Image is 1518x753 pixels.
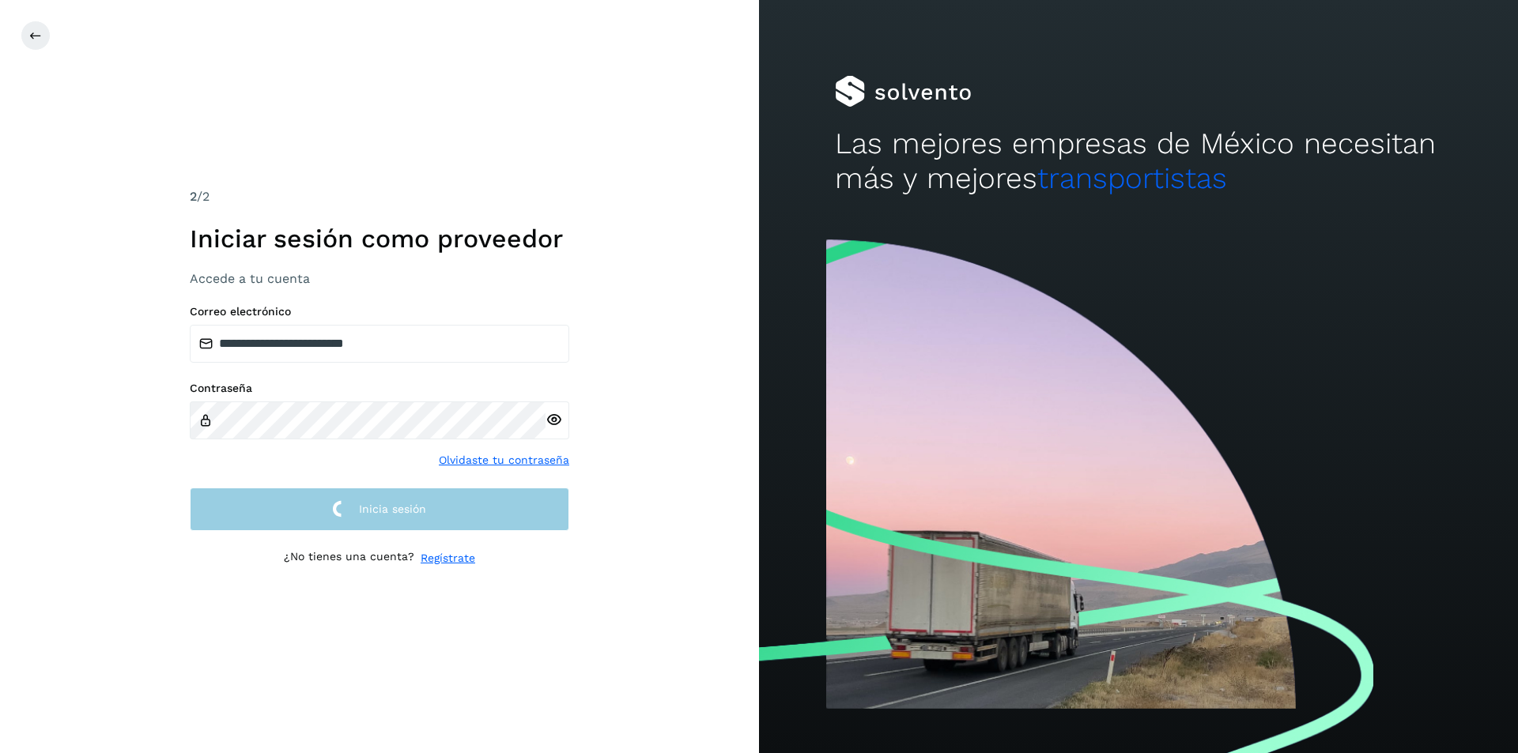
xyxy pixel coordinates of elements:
div: /2 [190,187,569,206]
span: 2 [190,189,197,204]
span: transportistas [1037,161,1227,195]
span: Inicia sesión [359,503,426,514]
p: ¿No tienes una cuenta? [284,550,414,567]
label: Contraseña [190,382,569,395]
button: Inicia sesión [190,488,569,531]
h3: Accede a tu cuenta [190,271,569,286]
a: Regístrate [421,550,475,567]
h2: Las mejores empresas de México necesitan más y mejores [835,126,1442,197]
h1: Iniciar sesión como proveedor [190,224,569,254]
a: Olvidaste tu contraseña [439,452,569,469]
label: Correo electrónico [190,305,569,318]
